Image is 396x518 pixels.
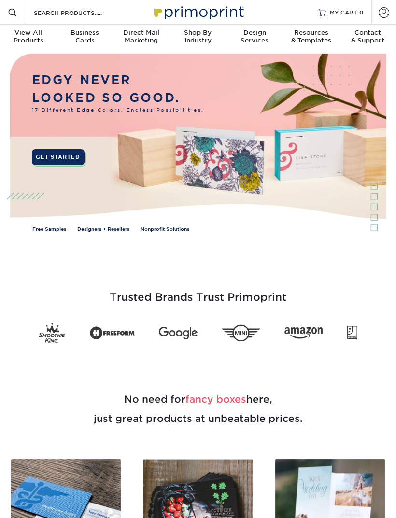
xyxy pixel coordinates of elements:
img: Goodwill [347,326,358,340]
span: Contact [339,29,396,37]
div: & Templates [283,29,339,44]
span: Business [57,29,113,37]
a: Contact& Support [339,25,396,50]
div: Cards [57,29,113,44]
input: SEARCH PRODUCTS..... [33,7,127,18]
img: Primoprint [150,1,246,22]
span: Resources [283,29,339,37]
a: Shop ByIndustry [170,25,226,50]
a: BusinessCards [57,25,113,50]
a: Direct MailMarketing [113,25,170,50]
span: fancy boxes [185,393,246,405]
img: Freeform [90,323,135,343]
div: Services [226,29,283,44]
a: Designers + Resellers [77,226,129,233]
div: Industry [170,29,226,44]
img: Smoothie King [39,323,66,343]
span: Shop By [170,29,226,37]
img: Amazon [284,327,323,339]
p: EDGY NEVER [32,71,204,89]
a: Nonprofit Solutions [141,226,189,233]
a: Free Samples [32,226,66,233]
img: Google [159,327,198,339]
h3: Trusted Brands Trust Primoprint [7,268,389,315]
div: & Support [339,29,396,44]
div: Marketing [113,29,170,44]
a: DesignServices [226,25,283,50]
span: Direct Mail [113,29,170,37]
img: Mini [222,324,260,341]
span: Design [226,29,283,37]
h2: No need for here, just great products at unbeatable prices. [7,366,389,451]
span: MY CART [330,8,357,16]
p: LOOKED SO GOOD. [32,89,204,107]
span: 17 Different Edge Colors. Endless Possibilities. [32,107,204,114]
a: Resources& Templates [283,25,339,50]
a: GET STARTED [32,149,85,165]
span: 0 [359,9,364,15]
